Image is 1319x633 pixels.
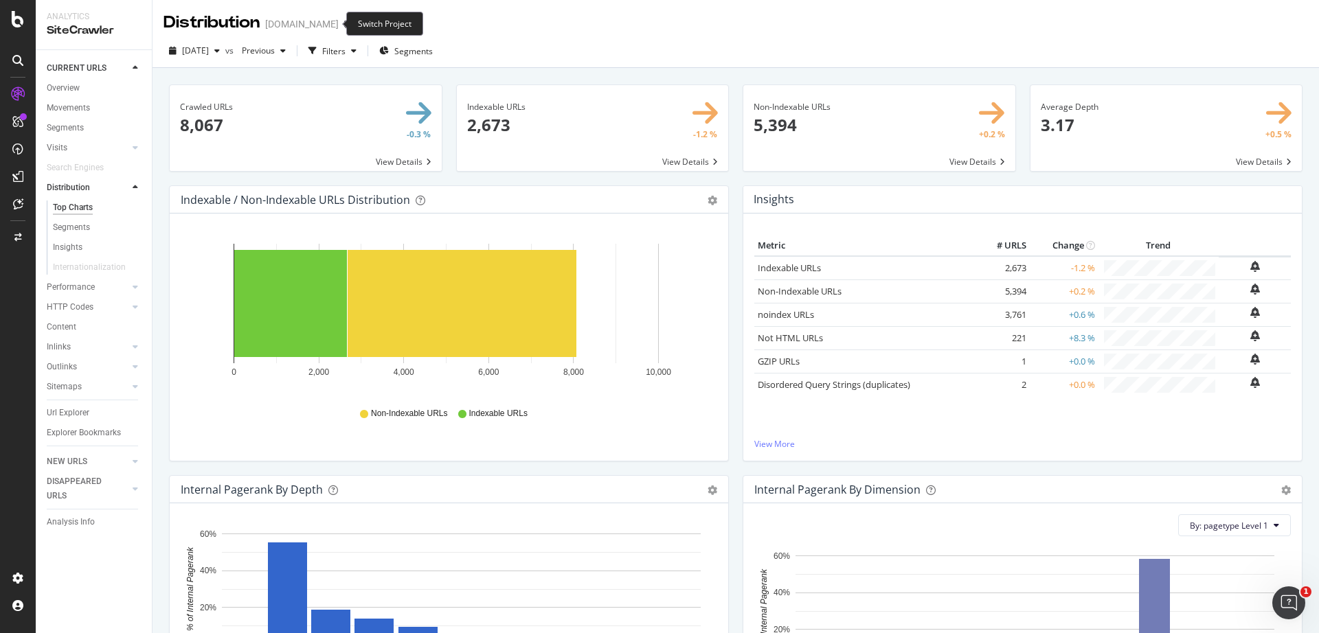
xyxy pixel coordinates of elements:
[708,485,717,495] div: gear
[47,300,128,314] a: HTTP Codes
[754,190,794,209] h4: Insights
[47,360,128,374] a: Outlinks
[47,300,93,314] div: HTTP Codes
[754,438,1291,450] a: View More
[53,260,126,275] div: Internationalization
[47,101,90,115] div: Movements
[708,196,717,205] div: gear
[1030,256,1098,280] td: -1.2 %
[758,308,814,321] a: noindex URLs
[758,262,821,274] a: Indexable URLs
[1281,485,1291,495] div: gear
[322,45,346,57] div: Filters
[47,426,142,440] a: Explorer Bookmarks
[47,61,106,76] div: CURRENT URLS
[225,45,236,56] span: vs
[53,200,93,215] div: Top Charts
[47,406,89,420] div: Url Explorer
[185,546,195,631] text: % of Internal Pagerank
[47,454,87,469] div: NEW URLS
[1030,373,1098,396] td: +0.0 %
[754,483,921,496] div: Internal Pagerank By Dimension
[975,279,1030,303] td: 5,394
[47,474,128,503] a: DISAPPEARED URLS
[181,483,323,496] div: Internal Pagerank by Depth
[236,40,291,62] button: Previous
[47,360,77,374] div: Outlinks
[47,101,142,115] a: Movements
[47,121,84,135] div: Segments
[1030,279,1098,303] td: +0.2 %
[47,121,142,135] a: Segments
[975,349,1030,373] td: 1
[774,551,790,561] text: 60%
[1030,303,1098,326] td: +0.6 %
[1250,330,1260,341] div: bell-plus
[47,81,142,95] a: Overview
[47,426,121,440] div: Explorer Bookmarks
[47,161,104,175] div: Search Engines
[646,367,671,377] text: 10,000
[1190,520,1268,531] span: By: pagetype Level 1
[1250,354,1260,365] div: bell-plus
[1272,586,1305,619] iframe: Intercom live chat
[53,220,142,235] a: Segments
[47,23,141,38] div: SiteCrawler
[47,380,128,394] a: Sitemaps
[232,367,236,377] text: 0
[47,280,95,295] div: Performance
[47,340,128,354] a: Inlinks
[47,515,95,529] div: Analysis Info
[754,235,975,256] th: Metric
[758,285,842,297] a: Non-Indexable URLs
[47,280,128,295] a: Performance
[47,141,128,155] a: Visits
[394,45,433,57] span: Segments
[975,373,1030,396] td: 2
[975,303,1030,326] td: 3,761
[47,320,142,334] a: Content
[774,588,790,598] text: 40%
[200,566,216,576] text: 40%
[265,17,339,31] div: [DOMAIN_NAME]
[236,45,275,56] span: Previous
[47,61,128,76] a: CURRENT URLS
[371,408,447,419] span: Non-Indexable URLs
[975,256,1030,280] td: 2,673
[47,406,142,420] a: Url Explorer
[1098,235,1219,256] th: Trend
[563,367,584,377] text: 8,000
[47,340,71,354] div: Inlinks
[346,12,423,36] div: Switch Project
[1300,586,1311,597] span: 1
[47,181,90,195] div: Distribution
[53,240,82,255] div: Insights
[303,40,362,62] button: Filters
[47,380,82,394] div: Sitemaps
[975,235,1030,256] th: # URLS
[478,367,499,377] text: 6,000
[164,11,260,34] div: Distribution
[53,240,142,255] a: Insights
[181,235,712,395] svg: A chart.
[164,40,225,62] button: [DATE]
[200,529,216,539] text: 60%
[344,19,352,29] div: arrow-right-arrow-left
[181,193,410,207] div: Indexable / Non-Indexable URLs Distribution
[1250,307,1260,318] div: bell-plus
[1250,377,1260,388] div: bell-plus
[1250,284,1260,295] div: bell-plus
[758,378,910,391] a: Disordered Query Strings (duplicates)
[47,141,67,155] div: Visits
[758,355,800,367] a: GZIP URLs
[1030,349,1098,373] td: +0.0 %
[53,220,90,235] div: Segments
[47,181,128,195] a: Distribution
[374,40,438,62] button: Segments
[975,326,1030,349] td: 221
[308,367,329,377] text: 2,000
[469,408,528,419] span: Indexable URLs
[47,474,116,503] div: DISAPPEARED URLS
[47,320,76,334] div: Content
